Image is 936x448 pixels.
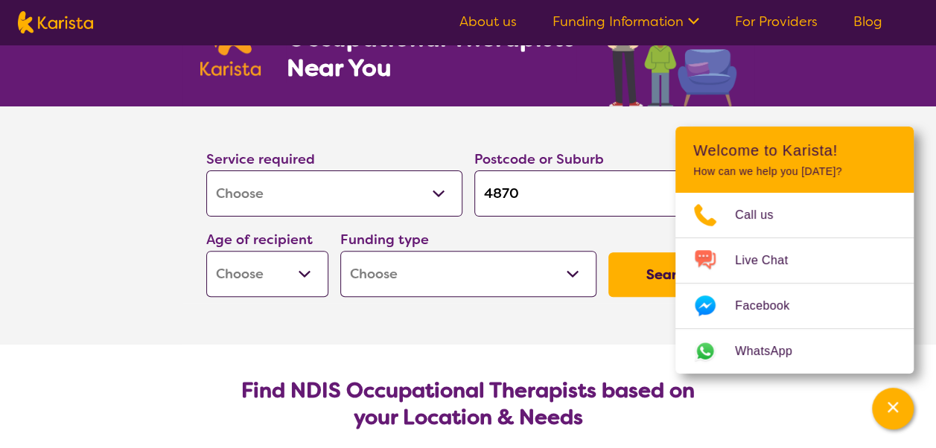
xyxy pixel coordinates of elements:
[218,377,719,431] h2: Find NDIS Occupational Therapists based on your Location & Needs
[675,329,914,374] a: Web link opens in a new tab.
[735,249,806,272] span: Live Chat
[735,13,818,31] a: For Providers
[853,13,882,31] a: Blog
[735,295,807,317] span: Facebook
[675,127,914,374] div: Channel Menu
[693,165,896,178] p: How can we help you [DATE]?
[553,13,699,31] a: Funding Information
[608,252,730,297] button: Search
[474,150,604,168] label: Postcode or Suburb
[693,141,896,159] h2: Welcome to Karista!
[206,150,315,168] label: Service required
[18,11,93,33] img: Karista logo
[474,170,730,217] input: Type
[459,13,517,31] a: About us
[872,388,914,429] button: Channel Menu
[735,204,792,226] span: Call us
[340,231,429,249] label: Funding type
[675,193,914,374] ul: Choose channel
[206,231,313,249] label: Age of recipient
[735,340,810,362] span: WhatsApp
